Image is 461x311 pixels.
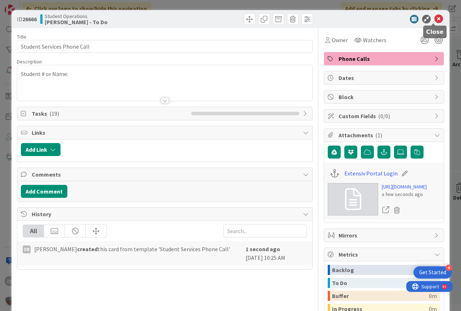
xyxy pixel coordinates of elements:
[36,3,40,9] div: 9+
[15,1,33,10] span: Support
[32,128,299,137] span: Links
[21,143,61,156] button: Add Link
[446,265,452,271] div: 4
[339,250,431,259] span: Metrics
[34,245,230,253] span: [PERSON_NAME] this card from template 'Student Services Phone Call'
[246,245,280,253] b: 1 second ago
[332,291,429,301] div: Buffer
[246,245,307,262] div: [DATE] 10:25 AM
[21,70,309,78] p: Student # or Name:
[17,34,26,40] label: Title
[32,109,188,118] span: Tasks
[332,265,429,275] div: Backlog
[339,54,431,63] span: Phone Calls
[223,225,307,237] input: Search...
[429,291,437,301] div: 0m
[45,13,108,19] span: Student Operations
[429,265,437,275] div: 0m
[21,185,67,198] button: Add Comment
[45,19,108,25] b: [PERSON_NAME] - To Do
[344,169,398,178] a: Extensiv Portal Login
[17,15,37,23] span: ID
[339,93,431,101] span: Block
[375,132,382,139] span: ( 1 )
[339,112,431,120] span: Custom Fields
[378,112,390,120] span: ( 0/0 )
[17,40,313,53] input: type card name here...
[339,74,431,82] span: Dates
[32,210,299,218] span: History
[32,170,299,179] span: Comments
[382,205,390,215] a: Open
[382,183,427,191] a: [URL][DOMAIN_NAME]
[17,58,42,65] span: Description
[339,131,431,139] span: Attachments
[413,266,452,279] div: Open Get Started checklist, remaining modules: 4
[22,15,37,23] b: 26666
[77,245,98,253] b: created
[382,191,427,198] div: a few seconds ago
[419,269,446,276] div: Get Started
[23,245,31,253] div: ZM
[426,28,444,35] h5: Close
[49,110,59,117] span: ( 19 )
[332,278,429,288] div: To Do
[339,231,431,240] span: Mirrors
[332,36,348,44] span: Owner
[363,36,386,44] span: Watchers
[23,225,44,237] div: All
